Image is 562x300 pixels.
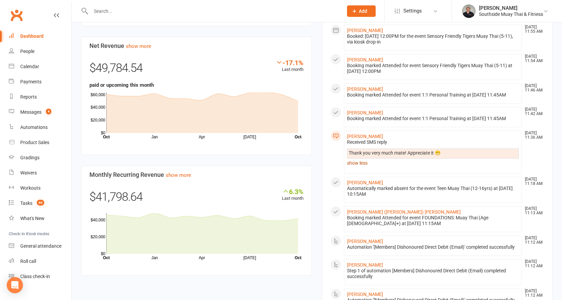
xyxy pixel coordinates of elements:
[347,28,383,33] a: [PERSON_NAME]
[347,215,519,226] div: Booking marked Attended for event FOUNDATIONS: Muay Thai (Age [DEMOGRAPHIC_DATA]+) at [DATE] 11:15AM
[521,236,544,245] time: [DATE] 11:12 AM
[126,43,151,49] a: show more
[20,94,37,100] div: Reports
[347,110,383,115] a: [PERSON_NAME]
[282,188,303,195] div: 6.3%
[347,139,519,145] div: Received SMS reply
[9,89,71,105] a: Reports
[276,59,303,66] div: -17.1%
[20,49,34,54] div: People
[521,84,544,92] time: [DATE] 11:46 AM
[9,165,71,181] a: Waivers
[521,260,544,268] time: [DATE] 11:12 AM
[359,8,367,14] span: Add
[9,29,71,44] a: Dashboard
[89,171,303,178] h3: Monthly Recurring Revenue
[8,7,25,24] a: Clubworx
[9,74,71,89] a: Payments
[9,44,71,59] a: People
[9,239,71,254] a: General attendance kiosk mode
[347,92,519,98] div: Booking marked Attended for event 1:1 Personal Training at [DATE] 11:45AM
[9,211,71,226] a: What's New
[20,200,32,206] div: Tasks
[521,54,544,63] time: [DATE] 11:54 AM
[89,43,303,49] h3: Net Revenue
[521,25,544,34] time: [DATE] 11:55 AM
[89,188,303,210] div: $41,798.64
[403,3,422,19] span: Settings
[20,243,61,249] div: General attendance
[9,59,71,74] a: Calendar
[9,196,71,211] a: Tasks 60
[347,262,383,268] a: [PERSON_NAME]
[347,209,461,215] a: [PERSON_NAME] ([PERSON_NAME]) [PERSON_NAME]
[89,82,154,88] strong: paid or upcoming this month
[20,185,41,191] div: Workouts
[347,116,519,121] div: Booking marked Attended for event 1:1 Personal Training at [DATE] 11:45AM
[347,57,383,62] a: [PERSON_NAME]
[479,5,543,11] div: [PERSON_NAME]
[20,64,39,69] div: Calendar
[20,140,49,145] div: Product Sales
[9,120,71,135] a: Automations
[9,135,71,150] a: Product Sales
[521,289,544,298] time: [DATE] 11:12 AM
[20,170,37,175] div: Waivers
[37,200,44,206] span: 60
[462,4,476,18] img: thumb_image1524148262.png
[20,79,42,84] div: Payments
[166,172,191,178] a: show more
[347,158,519,168] a: show less
[349,150,517,156] div: Thank you very much mate! Appreciate it 😁
[20,125,48,130] div: Automations
[282,188,303,202] div: Last month
[20,155,39,160] div: Gradings
[347,63,519,74] div: Booking marked Attended for event Sensory Friendly Tigers Muay Thai (5-11) at [DATE] 12:00PM
[20,33,44,39] div: Dashboard
[20,258,36,264] div: Roll call
[347,292,383,297] a: [PERSON_NAME]
[347,180,383,185] a: [PERSON_NAME]
[20,109,42,115] div: Messages
[347,268,519,279] div: Step 1 of automation [Members] Dishonoured Direct Debit (Email) completed successfully
[7,277,23,293] div: Open Intercom Messenger
[521,131,544,140] time: [DATE] 11:36 AM
[521,177,544,186] time: [DATE] 11:18 AM
[9,269,71,284] a: Class kiosk mode
[276,59,303,73] div: Last month
[9,181,71,196] a: Workouts
[347,33,519,45] div: Booked: [DATE] 12:00PM for the event Sensory Friendly Tigers Muay Thai (5-11), via kiosk drop-in
[347,134,383,139] a: [PERSON_NAME]
[479,11,543,17] div: Southside Muay Thai & Fitness
[347,86,383,92] a: [PERSON_NAME]
[20,274,50,279] div: Class check-in
[521,107,544,116] time: [DATE] 11:42 AM
[521,207,544,215] time: [DATE] 11:13 AM
[347,244,519,250] div: Automation '[Members] Dishonoured Direct Debit (Email)' completed successfully
[347,239,383,244] a: [PERSON_NAME]
[46,109,51,114] span: 4
[347,5,376,17] button: Add
[9,254,71,269] a: Roll call
[89,6,338,16] input: Search...
[9,150,71,165] a: Gradings
[20,216,45,221] div: What's New
[347,186,519,197] div: Automatically marked absent for the event Teen Muay Thai (12-16yrs) at [DATE] 10:15AM
[9,105,71,120] a: Messages 4
[89,59,303,81] div: $49,784.54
